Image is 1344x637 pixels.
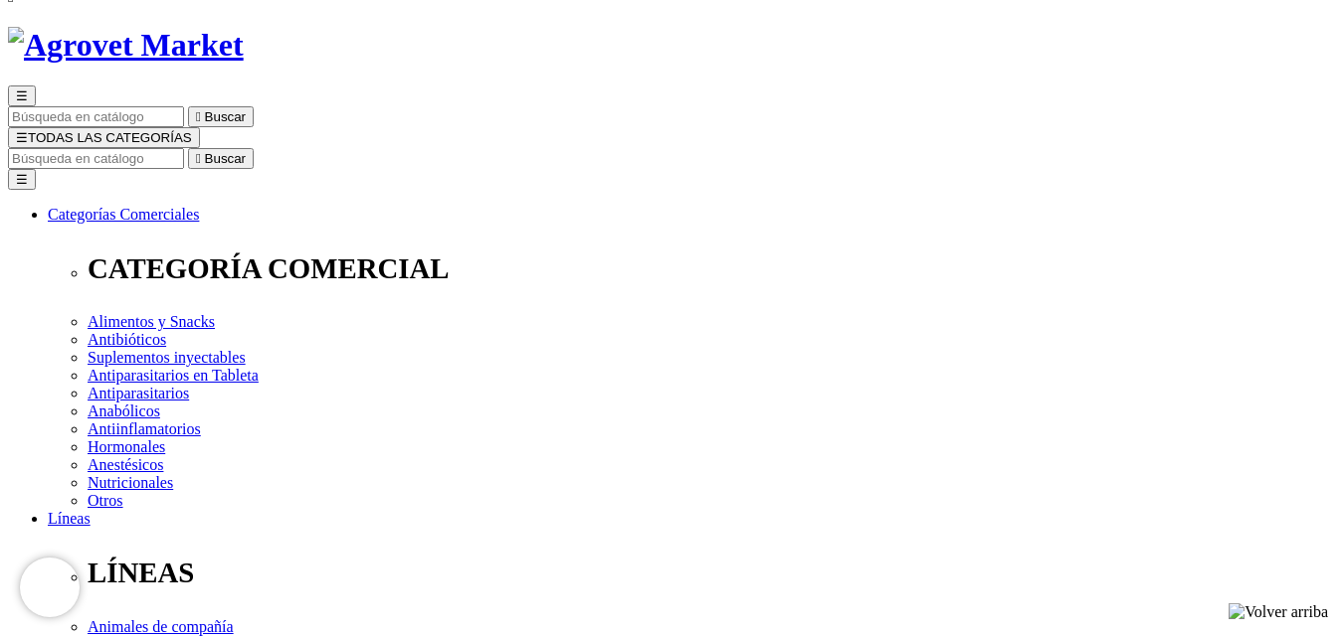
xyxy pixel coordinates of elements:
input: Buscar [8,148,184,169]
button: ☰TODAS LAS CATEGORÍAS [8,127,200,148]
span: ☰ [16,88,28,103]
a: Alimentos y Snacks [88,313,215,330]
a: Anabólicos [88,402,160,419]
a: Antiparasitarios en Tableta [88,367,259,384]
a: Hormonales [88,438,165,455]
img: Volver arriba [1229,603,1328,621]
a: Antibióticos [88,331,166,348]
button:  Buscar [188,148,254,169]
input: Buscar [8,106,184,127]
i:  [196,151,201,166]
a: Otros [88,492,123,509]
span: Buscar [205,151,246,166]
p: LÍNEAS [88,557,1336,589]
p: CATEGORÍA COMERCIAL [88,252,1336,285]
a: Líneas [48,510,91,527]
a: Anestésicos [88,456,163,473]
a: Animales de compañía [88,618,234,635]
i:  [196,109,201,124]
a: Categorías Comerciales [48,206,199,223]
a: Antiparasitarios [88,385,189,401]
img: Agrovet Market [8,27,244,64]
a: Nutricionales [88,474,173,491]
button: ☰ [8,169,36,190]
a: Antiinflamatorios [88,420,201,437]
span: Buscar [205,109,246,124]
span: ☰ [16,130,28,145]
iframe: Brevo live chat [20,557,80,617]
button: ☰ [8,85,36,106]
a: Suplementos inyectables [88,349,246,366]
button:  Buscar [188,106,254,127]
